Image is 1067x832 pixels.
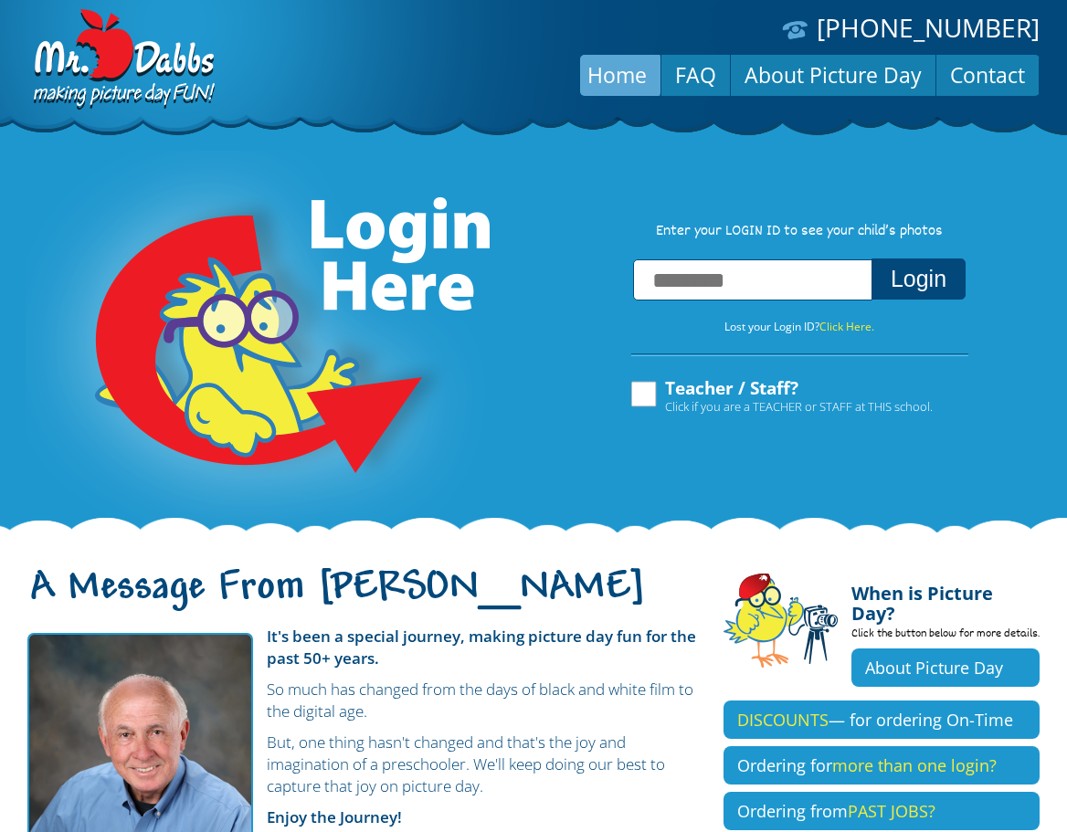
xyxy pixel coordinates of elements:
h4: When is Picture Day? [851,573,1040,624]
a: Click Here. [819,319,874,334]
strong: It's been a special journey, making picture day fun for the past 50+ years. [267,626,696,669]
p: But, one thing hasn't changed and that's the joy and imagination of a preschooler. We'll keep doi... [27,732,696,797]
h1: A Message From [PERSON_NAME] [27,580,696,618]
p: So much has changed from the days of black and white film to the digital age. [27,679,696,722]
a: About Picture Day [731,53,935,97]
a: DISCOUNTS— for ordering On-Time [724,700,1040,739]
span: Click if you are a TEACHER or STAFF at THIS school. [665,397,933,416]
span: more than one login? [832,754,997,776]
a: [PHONE_NUMBER] [817,10,1040,45]
p: Enter your LOGIN ID to see your child’s photos [612,222,987,242]
a: Ordering fromPAST JOBS? [724,792,1040,830]
a: Home [574,53,660,97]
p: Click the button below for more details. [851,624,1040,648]
a: FAQ [661,53,730,97]
span: PAST JOBS? [848,800,935,822]
span: DISCOUNTS [737,709,829,731]
a: About Picture Day [851,648,1040,687]
img: Login Here [26,151,493,534]
strong: Enjoy the Journey! [267,806,402,827]
a: Contact [936,53,1039,97]
button: Login [872,258,966,300]
p: Lost your Login ID? [612,317,987,337]
a: Ordering formore than one login? [724,746,1040,785]
img: Dabbs Company [27,9,217,111]
label: Teacher / Staff? [629,379,933,414]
